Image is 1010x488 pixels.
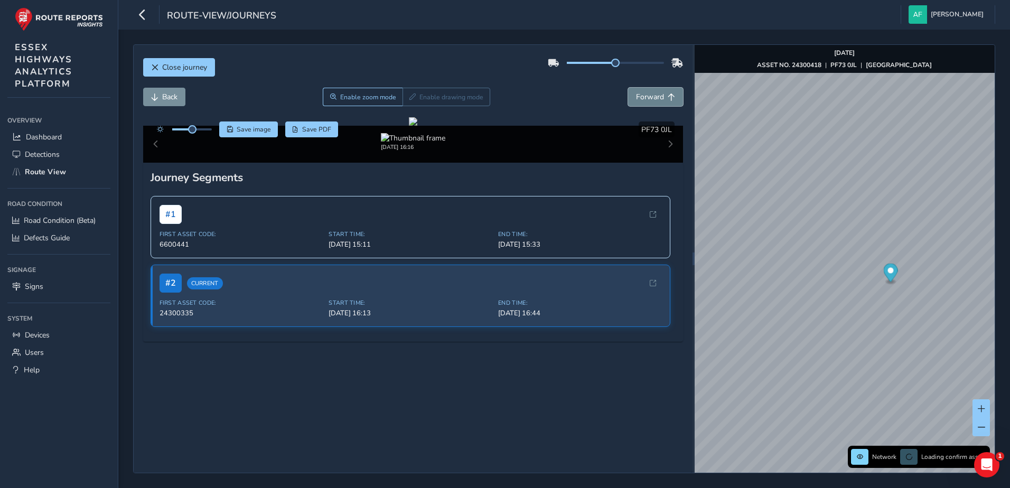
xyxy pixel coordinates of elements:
button: [PERSON_NAME] [909,5,987,24]
span: Network [872,453,896,461]
span: [DATE] 15:11 [329,240,492,249]
span: # 2 [160,274,182,293]
a: Signs [7,278,110,295]
strong: PF73 0JL [830,61,857,69]
span: Road Condition (Beta) [24,215,96,226]
div: System [7,311,110,326]
span: Defects Guide [24,233,70,243]
span: Enable zoom mode [340,93,396,101]
strong: [GEOGRAPHIC_DATA] [866,61,932,69]
span: # 1 [160,205,182,224]
a: Road Condition (Beta) [7,212,110,229]
button: Close journey [143,58,215,77]
span: 6600441 [160,240,323,249]
span: [PERSON_NAME] [931,5,984,24]
span: Close journey [162,62,207,72]
span: 24300335 [160,308,323,318]
span: End Time: [498,299,661,307]
a: Devices [7,326,110,344]
span: Back [162,92,177,102]
span: First Asset Code: [160,299,323,307]
div: [DATE] 16:16 [381,143,445,151]
span: Loading confirm assets [921,453,987,461]
button: Save [219,121,278,137]
a: Route View [7,163,110,181]
a: Users [7,344,110,361]
strong: ASSET NO. 24300418 [757,61,821,69]
span: Current [187,277,223,289]
div: | | [757,61,932,69]
a: Dashboard [7,128,110,146]
button: Zoom [323,88,403,106]
span: Devices [25,330,50,340]
span: Forward [636,92,664,102]
img: Thumbnail frame [381,133,445,143]
span: Dashboard [26,132,62,142]
button: Forward [628,88,683,106]
span: Signs [25,281,43,292]
span: [DATE] 16:44 [498,308,661,318]
a: Help [7,361,110,379]
span: Users [25,348,44,358]
button: PDF [285,121,339,137]
div: Map marker [883,264,897,285]
span: First Asset Code: [160,230,323,238]
div: Overview [7,112,110,128]
span: Route View [25,167,66,177]
span: End Time: [498,230,661,238]
div: Road Condition [7,196,110,212]
a: Detections [7,146,110,163]
span: [DATE] 16:13 [329,308,492,318]
span: PF73 0JL [641,125,672,135]
span: Save PDF [302,125,331,134]
strong: [DATE] [834,49,855,57]
button: Back [143,88,185,106]
span: [DATE] 15:33 [498,240,661,249]
div: Signage [7,262,110,278]
span: ESSEX HIGHWAYS ANALYTICS PLATFORM [15,41,72,90]
div: Journey Segments [151,170,676,185]
span: Save image [237,125,271,134]
span: Start Time: [329,299,492,307]
iframe: Intercom live chat [974,452,999,477]
img: diamond-layout [909,5,927,24]
span: Detections [25,149,60,159]
a: Defects Guide [7,229,110,247]
span: Start Time: [329,230,492,238]
span: Help [24,365,40,375]
img: rr logo [15,7,103,31]
span: 1 [996,452,1004,461]
span: route-view/journeys [167,9,276,24]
